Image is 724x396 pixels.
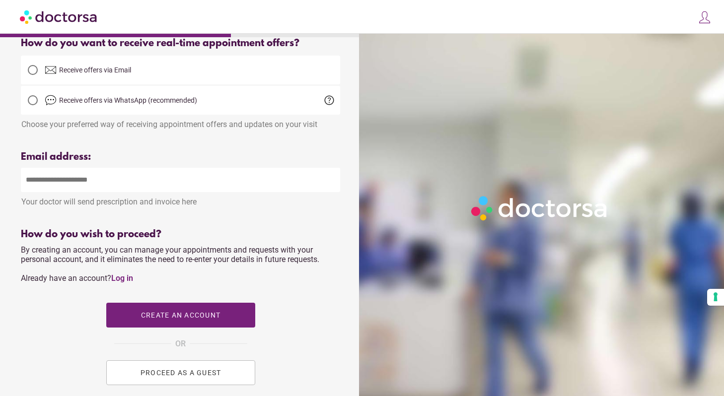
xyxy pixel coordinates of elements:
[45,64,57,76] img: email
[106,360,255,385] button: PROCEED AS A GUEST
[21,192,340,206] div: Your doctor will send prescription and invoice here
[21,151,340,163] div: Email address:
[707,289,724,306] button: Your consent preferences for tracking technologies
[20,5,98,28] img: Doctorsa.com
[111,273,133,283] a: Log in
[106,303,255,328] button: Create an account
[21,245,319,283] span: By creating an account, you can manage your appointments and requests with your personal account,...
[141,311,220,319] span: Create an account
[59,96,197,104] span: Receive offers via WhatsApp (recommended)
[59,66,131,74] span: Receive offers via Email
[467,192,612,224] img: Logo-Doctorsa-trans-White-partial-flat.png
[21,38,340,49] div: How do you want to receive real-time appointment offers?
[45,94,57,106] img: chat
[21,229,340,240] div: How do you wish to proceed?
[140,369,221,377] span: PROCEED AS A GUEST
[698,10,712,24] img: icons8-customer-100.png
[21,115,340,129] div: Choose your preferred way of receiving appointment offers and updates on your visit
[175,337,186,350] span: OR
[323,94,335,106] span: help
